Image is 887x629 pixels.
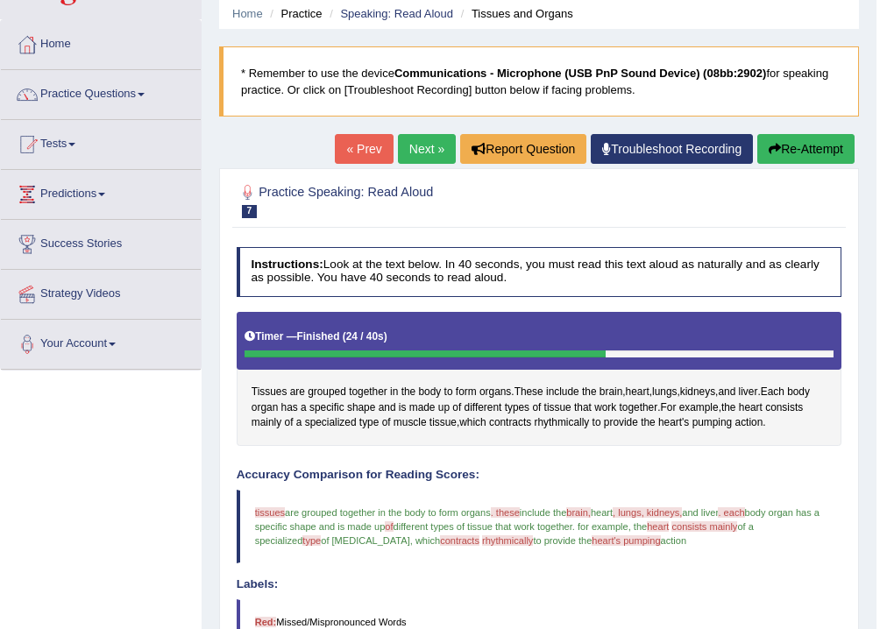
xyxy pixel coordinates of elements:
span: Click to see word definition [535,415,590,431]
span: Click to see word definition [456,385,477,400]
span: Click to see word definition [594,400,616,416]
span: of [MEDICAL_DATA] [321,535,410,546]
span: Click to see word definition [626,385,649,400]
span: Click to see word definition [399,400,407,416]
b: Communications - Microphone (USB PnP Sound Device) (08bb:2902) [394,67,767,80]
span: Click to see word definition [379,400,396,416]
span: Click to see word definition [281,400,298,416]
span: Click to see word definition [296,415,302,431]
span: action [661,535,686,546]
a: « Prev [335,134,393,164]
span: Click to see word definition [452,400,461,416]
span: . [572,521,575,532]
span: Click to see word definition [479,385,511,400]
a: Success Stories [1,220,201,264]
span: Click to see word definition [739,385,758,400]
blockquote: * Remember to use the device for speaking practice. Or click on [Troubleshoot Recording] button b... [219,46,859,117]
span: Click to see word definition [309,400,344,416]
span: , [628,521,631,532]
a: Practice Questions [1,70,201,114]
span: Click to see word definition [661,400,677,416]
span: Click to see word definition [419,385,442,400]
span: include the [520,507,566,518]
span: consists mainly [671,521,737,532]
span: Click to see word definition [401,385,416,400]
span: Click to see word definition [459,415,486,431]
span: Click to see word definition [347,400,375,416]
span: Click to see word definition [721,400,736,416]
span: Click to see word definition [382,415,391,431]
span: of [385,521,393,532]
h4: Labels: [237,578,842,591]
button: Report Question [460,134,586,164]
span: 7 [242,205,258,218]
span: , lungs, kidneys, [613,507,682,518]
span: Click to see word definition [308,385,346,400]
b: Instructions: [251,258,323,271]
span: Click to see word definition [305,415,357,431]
a: Tests [1,120,201,164]
span: Click to see word definition [252,415,281,431]
span: heart's pumping [592,535,660,546]
span: Click to see word definition [735,415,763,431]
span: rhythmically [482,535,533,546]
span: Click to see word definition [641,415,656,431]
span: Click to see word definition [652,385,677,400]
span: Click to see word definition [444,385,453,400]
a: Your Account [1,320,201,364]
span: and liver [682,507,718,518]
span: Click to see word definition [429,415,457,431]
span: Click to see word definition [489,415,531,431]
li: Tissues and Organs [457,5,573,22]
span: Click to see word definition [544,400,571,416]
span: which [415,535,440,546]
span: brain, [566,507,591,518]
span: Click to see word definition [658,415,689,431]
span: body organ has a specific shape and is made up [255,507,822,532]
span: , [410,535,413,546]
h4: Accuracy Comparison for Reading Scores: [237,469,842,482]
a: Next » [398,134,456,164]
span: Click to see word definition [290,385,305,400]
span: heart [647,521,669,532]
span: Click to see word definition [620,400,658,416]
span: Click to see word definition [301,400,307,416]
span: heart [591,507,613,518]
span: Click to see word definition [252,385,287,400]
span: Click to see word definition [252,400,278,416]
span: . each [718,507,744,518]
a: Speaking: Read Aloud [340,7,453,20]
span: Click to see word definition [285,415,294,431]
span: Click to see word definition [532,400,541,416]
button: Re-Attempt [757,134,855,164]
span: Click to see word definition [593,415,601,431]
span: to provide the [533,535,592,546]
span: Click to see word definition [505,400,529,416]
span: type [302,535,321,546]
span: for example [578,521,628,532]
span: the [634,521,647,532]
b: 24 / 40s [346,330,384,343]
a: Home [232,7,263,20]
li: Practice [266,5,322,22]
span: Click to see word definition [718,385,735,400]
a: Home [1,20,201,64]
b: Finished [297,330,340,343]
span: Click to see word definition [739,400,763,416]
span: Click to see word definition [546,385,579,400]
span: Click to see word definition [359,415,379,431]
span: Click to see word definition [409,400,436,416]
h5: Timer — [245,331,387,343]
span: Click to see word definition [514,385,543,400]
span: Click to see word definition [390,385,398,400]
span: Click to see word definition [761,385,784,400]
span: are grouped together in the body to form organs [285,507,491,518]
span: tissues [255,507,285,518]
span: Click to see word definition [600,385,622,400]
a: Predictions [1,170,201,214]
h2: Practice Speaking: Read Aloud [237,181,612,218]
b: ( [343,330,346,343]
span: Click to see word definition [582,385,597,400]
span: Click to see word definition [680,385,715,400]
span: Click to see word definition [574,400,592,416]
